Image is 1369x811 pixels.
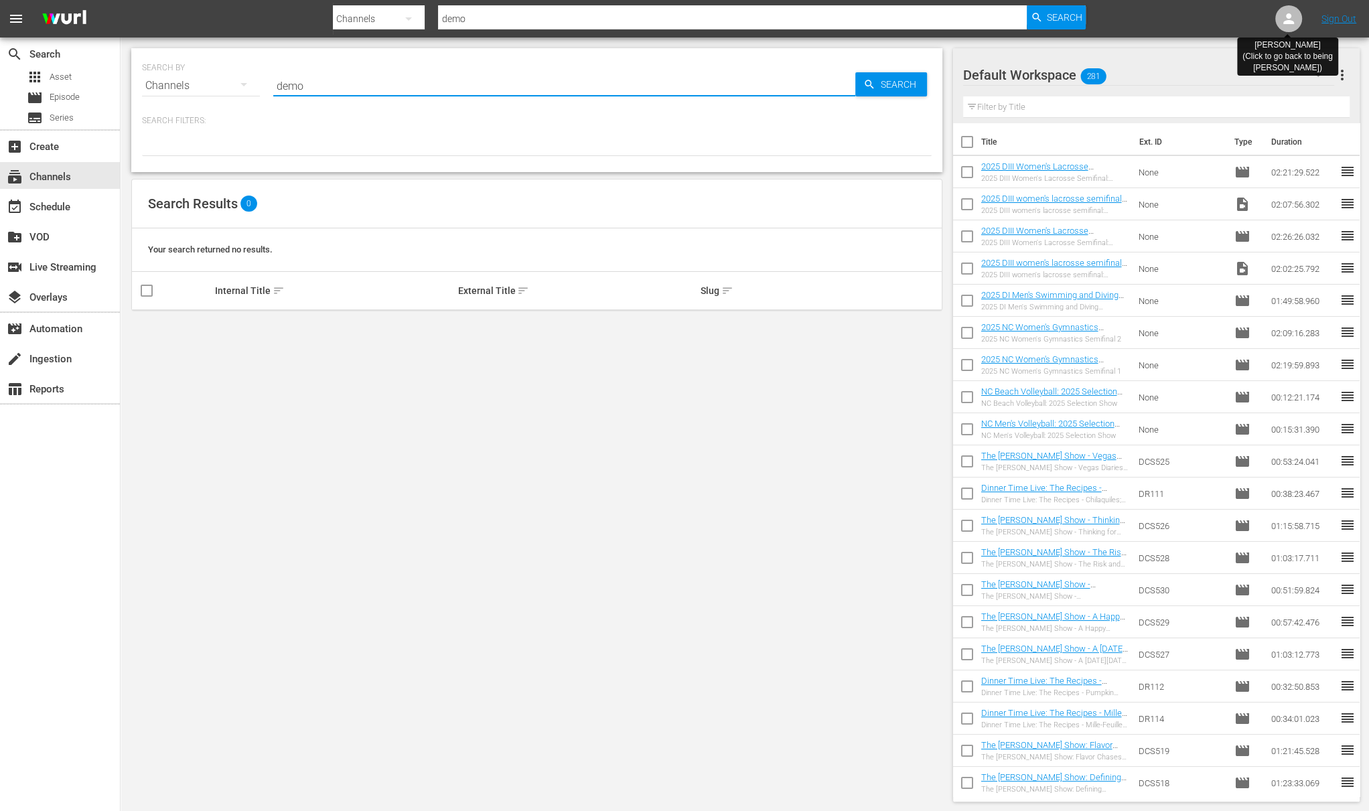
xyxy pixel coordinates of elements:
[1266,413,1340,445] td: 00:15:31.390
[1133,574,1230,606] td: DCS530
[1234,357,1250,373] span: Episode
[1334,67,1350,83] span: more_vert
[981,174,1128,183] div: 2025 DIII Women's Lacrosse Semifinal: Gettysburg vs. Tufts
[981,335,1128,344] div: 2025 NC Women's Gymnastics Semifinal 2
[7,46,23,62] span: Search
[7,351,23,367] span: Ingestion
[517,285,529,297] span: sort
[981,386,1123,407] a: NC Beach Volleyball: 2025 Selection Show
[1234,678,1250,694] span: Episode
[1266,156,1340,188] td: 02:21:29.522
[1234,775,1250,791] span: Episode
[1133,188,1230,220] td: None
[981,496,1128,504] div: Dinner Time Live: The Recipes - Chilaquiles; Warm Artichoke Salad; Ants Climbing a Tree
[1266,638,1340,670] td: 01:03:12.773
[981,399,1128,408] div: NC Beach Volleyball: 2025 Selection Show
[1133,381,1230,413] td: None
[981,226,1098,256] a: 2025 DIII Women's Lacrosse Semifinal: [PERSON_NAME] vs. Middlebury
[981,772,1127,802] a: The [PERSON_NAME] Show: Defining Excellence in Food with [PERSON_NAME]
[1226,123,1263,161] th: Type
[1133,510,1230,542] td: DCS526
[1234,228,1250,244] span: Episode
[1080,62,1106,90] span: 281
[1340,228,1356,244] span: reorder
[1321,13,1356,24] a: Sign Out
[273,285,285,297] span: sort
[1133,606,1230,638] td: DCS529
[981,547,1127,577] a: The [PERSON_NAME] Show - The Risk and Reward of Being a Restaurateur with [PERSON_NAME]
[148,196,238,212] span: Search Results
[1234,582,1250,598] span: Episode
[1133,349,1230,381] td: None
[1340,774,1356,790] span: reorder
[1340,388,1356,404] span: reorder
[981,431,1128,440] div: NC Men's Volleyball: 2025 Selection Show
[981,354,1104,374] a: 2025 NC Women's Gymnastics Semifinal 1
[1266,767,1340,799] td: 01:23:33.069
[1242,40,1333,74] div: [PERSON_NAME] (Click to go back to being [PERSON_NAME] )
[142,67,260,104] div: Channels
[1340,196,1356,212] span: reorder
[50,111,74,125] span: Series
[1340,517,1356,533] span: reorder
[148,244,273,254] span: Your search returned no results.
[1234,389,1250,405] span: Episode
[1263,123,1344,161] th: Duration
[1340,292,1356,308] span: reorder
[1340,453,1356,469] span: reorder
[1266,252,1340,285] td: 02:02:25.792
[701,283,940,299] div: Slug
[1234,196,1250,212] span: Video
[1027,5,1086,29] button: Search
[7,199,23,215] span: Schedule
[1340,163,1356,179] span: reorder
[1234,453,1250,469] span: Episode
[1133,413,1230,445] td: None
[1234,293,1250,309] span: Episode
[1266,606,1340,638] td: 00:57:42.476
[7,139,23,155] span: Create
[7,229,23,245] span: VOD
[1266,220,1340,252] td: 02:26:26.032
[1133,542,1230,574] td: DCS528
[981,303,1128,311] div: 2025 DI Men's Swimming and Diving Championship
[7,381,23,397] span: Reports
[215,283,454,299] div: Internal Title
[1234,743,1250,759] span: Episode
[1234,486,1250,502] span: Episode
[1340,260,1356,276] span: reorder
[981,592,1128,601] div: The [PERSON_NAME] Show - [PERSON_NAME] and [PERSON_NAME] Reflect on 2024
[1266,574,1340,606] td: 00:51:59.824
[1234,325,1250,341] span: Episode
[981,688,1128,697] div: Dinner Time Live: The Recipes - Pumpkin Spiced Beef [PERSON_NAME] & Popcorn Soup
[721,285,733,297] span: sort
[1234,421,1250,437] span: Episode
[7,321,23,337] span: Automation
[1334,59,1350,91] button: more_vert
[1133,156,1230,188] td: None
[981,740,1118,770] a: The [PERSON_NAME] Show: Flavor Chases Nutrition with [PERSON_NAME]
[1133,735,1230,767] td: DCS519
[32,3,96,35] img: ans4CAIJ8jUAAAAAAAAAAAAAAAAAAAAAAAAgQb4GAAAAAAAAAAAAAAAAAAAAAAAAJMjXAAAAAAAAAAAAAAAAAAAAAAAAgAT5G...
[1133,317,1230,349] td: None
[981,258,1127,288] a: 2025 DIII women's lacrosse semifinal: [PERSON_NAME] vs. Middlebury full replay
[1234,164,1250,180] span: Episode
[1133,638,1230,670] td: DCS527
[981,611,1127,632] a: The [PERSON_NAME] Show - A Happy Holiday Buy/Sell with [PERSON_NAME]
[240,196,257,212] span: 0
[1266,349,1340,381] td: 02:19:59.893
[7,259,23,275] span: Live Streaming
[981,708,1127,738] a: Dinner Time Live: The Recipes - Mille-Feuille Nabe & [PERSON_NAME]-[PERSON_NAME]
[1266,445,1340,477] td: 00:53:24.041
[981,560,1128,569] div: The [PERSON_NAME] Show - The Risk and Reward of Being a Restaurateur with [PERSON_NAME]
[1266,285,1340,317] td: 01:49:58.960
[1133,285,1230,317] td: None
[27,69,43,85] span: Asset
[1340,678,1356,694] span: reorder
[1133,703,1230,735] td: DR114
[1340,742,1356,758] span: reorder
[981,161,1097,181] a: 2025 DIII Women's Lacrosse Semifinal: Gettysburg vs. Tufts
[1266,670,1340,703] td: 00:32:50.853
[27,110,43,126] span: Series
[7,169,23,185] span: Channels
